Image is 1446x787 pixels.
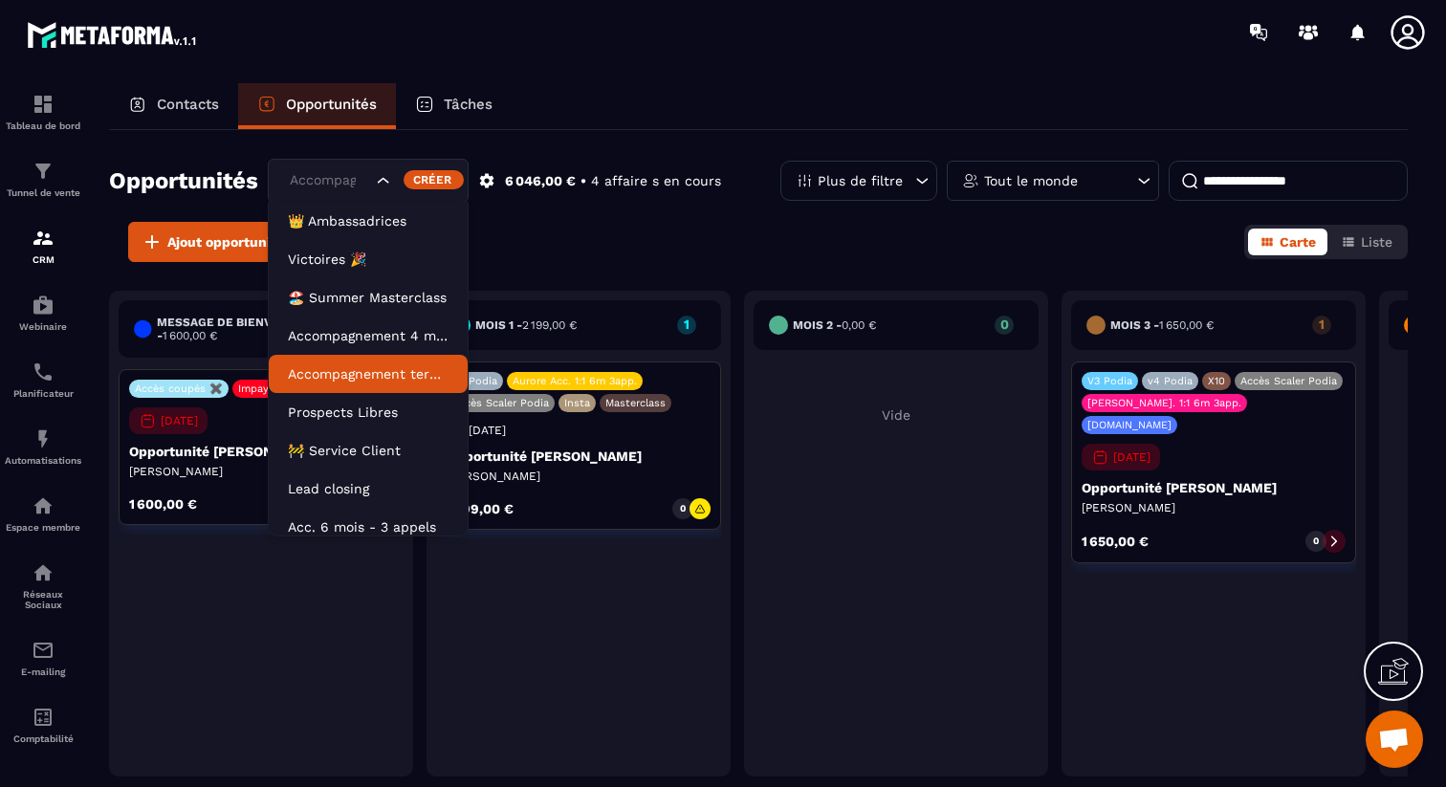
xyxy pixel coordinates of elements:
a: Ouvrir le chat [1366,710,1423,768]
p: 6 046,00 € [505,172,576,190]
p: CRM [5,254,81,265]
a: automationsautomationsAutomatisations [5,413,81,480]
p: V3 Podia [1087,375,1132,387]
p: 0 [1313,535,1319,548]
p: Accompagnement terminé [288,364,449,383]
p: 👑 Ambassadrices [288,211,449,230]
a: formationformationCRM [5,212,81,279]
img: formation [32,160,55,183]
p: E-mailing [5,667,81,677]
button: Ajout opportunité [128,222,296,262]
p: [DATE] [161,414,198,427]
input: Search for option [285,170,372,191]
img: automations [32,494,55,517]
p: Opportunité [PERSON_NAME] [447,448,711,464]
p: v4 Podia [1148,375,1193,387]
p: Tâches [444,96,493,113]
p: Webinaire [5,321,81,332]
p: [PERSON_NAME] [129,464,393,479]
span: Liste [1361,234,1392,250]
p: Accompagnement 4 mois [288,326,449,345]
p: Victoires 🎉 [288,250,449,269]
p: Insta [564,397,590,409]
h6: mois 1 - [475,318,577,332]
p: Accès Scaler Podia [452,397,549,409]
span: Carte [1280,234,1316,250]
p: Automatisations [5,455,81,466]
p: Opportunité [PERSON_NAME] [1082,480,1346,495]
p: 2 199,00 € [447,502,514,515]
h6: Message de bienvenue - [157,316,352,342]
a: emailemailE-mailing [5,624,81,691]
img: logo [27,17,199,52]
p: Espace membre [5,522,81,533]
a: Opportunités [238,83,396,129]
p: Contacts [157,96,219,113]
h6: mois 3 - [1110,318,1214,332]
p: Accès Scaler Podia [1240,375,1337,387]
p: Tunnel de vente [5,187,81,198]
p: Prospects Libres [288,403,449,422]
div: Créer [404,170,464,189]
p: Réseaux Sociaux [5,589,81,610]
p: Comptabilité [5,733,81,744]
p: 🏖️ Summer Masterclass [288,288,449,307]
p: Opportunités [286,96,377,113]
p: [PERSON_NAME]. 1:1 6m 3app. [1087,397,1241,409]
p: Accès coupés ✖️ [135,383,223,395]
p: • [581,172,586,190]
p: Tout le monde [984,174,1078,187]
p: Impayés [238,383,280,395]
a: automationsautomationsEspace membre [5,480,81,547]
a: social-networksocial-networkRéseaux Sociaux [5,547,81,624]
div: Search for option [268,159,469,203]
img: accountant [32,706,55,729]
p: [PERSON_NAME] [1082,500,1346,515]
p: 1 650,00 € [1082,535,1149,548]
p: Aurore Acc. 1:1 6m 3app. [513,375,637,387]
span: 2 199,00 € [522,318,577,332]
p: 🚧 Service Client [288,441,449,460]
button: Liste [1329,229,1404,255]
p: Lead closing [288,479,449,498]
p: Acc. 6 mois - 3 appels [288,517,449,536]
a: accountantaccountantComptabilité [5,691,81,758]
a: schedulerschedulerPlanificateur [5,346,81,413]
a: Tâches [396,83,512,129]
p: [DATE] [469,424,506,437]
p: Plus de filtre [818,174,903,187]
a: Contacts [109,83,238,129]
p: Planificateur [5,388,81,399]
p: 1 600,00 € [129,497,197,511]
span: Ajout opportunité [167,232,284,251]
a: formationformationTunnel de vente [5,145,81,212]
img: email [32,639,55,662]
p: 0 [680,502,686,515]
button: Carte [1248,229,1327,255]
p: [DOMAIN_NAME] [1087,419,1172,431]
span: 1 650,00 € [1159,318,1214,332]
span: 0,00 € [842,318,876,332]
img: formation [32,93,55,116]
p: X10 [1208,375,1225,387]
p: 0 [995,317,1014,331]
p: [PERSON_NAME] [447,469,711,484]
h6: mois 2 - [793,318,876,332]
p: Vide [754,407,1039,423]
p: Opportunité [PERSON_NAME] [129,444,393,459]
p: 1 [677,317,696,331]
img: formation [32,227,55,250]
p: [DATE] [1113,450,1150,464]
a: automationsautomationsWebinaire [5,279,81,346]
h2: Opportunités [109,162,258,200]
p: Masterclass [605,397,666,409]
p: v4 Podia [452,375,497,387]
img: automations [32,427,55,450]
img: automations [32,294,55,317]
img: scheduler [32,361,55,383]
p: Tableau de bord [5,120,81,131]
img: social-network [32,561,55,584]
p: 1 [1312,317,1331,331]
span: 1 600,00 € [163,329,217,342]
a: formationformationTableau de bord [5,78,81,145]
